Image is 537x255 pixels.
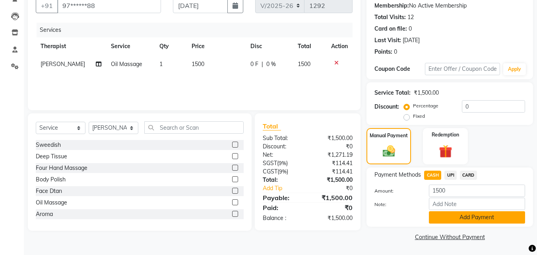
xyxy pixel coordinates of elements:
[429,211,525,224] button: Add Payment
[36,210,53,218] div: Aroma
[308,159,359,167] div: ₹114.41
[425,63,500,75] input: Enter Offer / Coupon Code
[368,201,423,208] label: Note:
[374,2,409,10] div: Membership:
[144,121,244,134] input: Search or Scan
[192,60,204,68] span: 1500
[257,159,308,167] div: ( )
[36,37,106,55] th: Therapist
[36,152,67,161] div: Deep Tissue
[279,160,286,166] span: 9%
[435,143,456,160] img: _gift.svg
[36,141,61,149] div: Sweedish
[262,60,263,68] span: |
[308,167,359,176] div: ₹114.41
[308,203,359,212] div: ₹0
[374,65,425,73] div: Coupon Code
[257,151,308,159] div: Net:
[187,37,246,55] th: Price
[316,184,359,193] div: ₹0
[279,168,287,175] span: 9%
[257,214,308,222] div: Balance :
[257,193,308,202] div: Payable:
[263,160,277,167] span: SGST
[374,48,392,56] div: Points:
[308,176,359,184] div: ₹1,500.00
[266,60,276,68] span: 0 %
[250,60,258,68] span: 0 F
[460,171,477,180] span: CARD
[37,23,359,37] div: Services
[246,37,293,55] th: Disc
[444,171,457,180] span: UPI
[432,131,459,138] label: Redemption
[106,37,155,55] th: Service
[374,103,399,111] div: Discount:
[394,48,397,56] div: 0
[308,193,359,202] div: ₹1,500.00
[41,60,85,68] span: [PERSON_NAME]
[257,184,316,193] a: Add Tip
[257,134,308,142] div: Sub Total:
[403,36,420,45] div: [DATE]
[368,187,423,195] label: Amount:
[374,89,411,97] div: Service Total:
[413,102,438,109] label: Percentage
[308,134,359,142] div: ₹1,500.00
[370,132,408,139] label: Manual Payment
[407,13,414,21] div: 12
[155,37,187,55] th: Qty
[298,60,310,68] span: 1500
[409,25,412,33] div: 0
[429,198,525,210] input: Add Note
[379,144,399,158] img: _cash.svg
[293,37,327,55] th: Total
[263,168,277,175] span: CGST
[257,167,308,176] div: ( )
[257,176,308,184] div: Total:
[503,63,526,75] button: Apply
[374,25,407,33] div: Card on file:
[111,60,142,68] span: Oil Massage
[308,151,359,159] div: ₹1,271.19
[374,171,421,179] span: Payment Methods
[429,185,525,197] input: Amount
[326,37,353,55] th: Action
[308,214,359,222] div: ₹1,500.00
[257,203,308,212] div: Paid:
[424,171,441,180] span: CASH
[374,13,406,21] div: Total Visits:
[36,164,87,172] div: Four Hand Massage
[36,187,62,195] div: Face Dtan
[36,199,67,207] div: Oil Massage
[413,113,425,120] label: Fixed
[159,60,163,68] span: 1
[368,233,531,241] a: Continue Without Payment
[414,89,439,97] div: ₹1,500.00
[36,175,66,184] div: Body Polish
[374,2,525,10] div: No Active Membership
[308,142,359,151] div: ₹0
[257,142,308,151] div: Discount:
[263,122,281,130] span: Total
[374,36,401,45] div: Last Visit:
